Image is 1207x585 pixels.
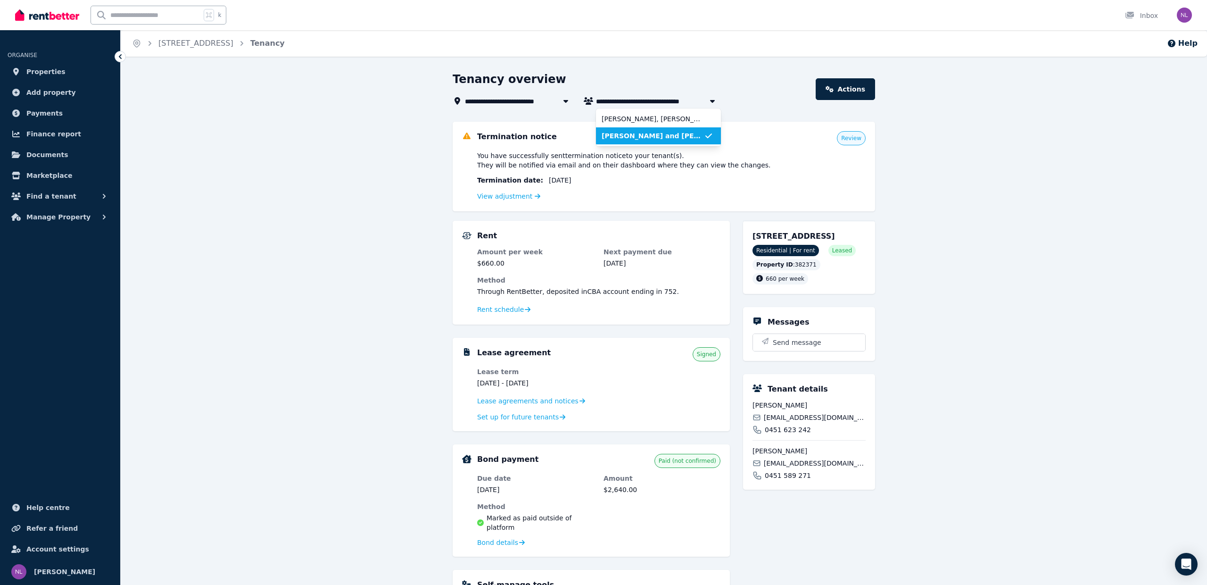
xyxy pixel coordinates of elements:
span: Finance report [26,128,81,140]
a: Marketplace [8,166,113,185]
a: Bond details [477,538,525,547]
a: View adjustment [477,192,540,200]
span: Lease agreements and notices [477,396,579,406]
span: Bond details [477,538,518,547]
span: Review [841,134,861,142]
span: You have successfully sent termination notice to your tenant(s) . They will be notified via email... [477,151,771,170]
button: Send message [753,334,865,351]
a: Actions [816,78,875,100]
span: Set up for future tenants [477,412,559,422]
h5: Termination notice [477,131,557,142]
span: Help centre [26,502,70,513]
h5: Messages [768,317,809,328]
dt: Method [477,276,720,285]
span: [STREET_ADDRESS] [752,232,835,241]
a: Payments [8,104,113,123]
dt: Method [477,502,594,511]
span: Residential | For rent [752,245,819,256]
span: Leased [832,247,852,254]
div: : 382371 [752,259,820,270]
span: Payments [26,108,63,119]
span: [PERSON_NAME] [752,446,866,456]
span: 0451 623 242 [765,425,811,435]
dt: Amount per week [477,247,594,257]
button: Manage Property [8,208,113,226]
span: Send message [773,338,821,347]
span: Marketplace [26,170,72,181]
span: Rent schedule [477,305,524,314]
a: Documents [8,145,113,164]
img: Nadia Lobova [1177,8,1192,23]
h5: Lease agreement [477,347,551,359]
div: Open Intercom Messenger [1175,553,1198,576]
span: 660 per week [766,276,804,282]
a: Properties [8,62,113,81]
span: Find a tenant [26,191,76,202]
span: Marked as paid outside of platform [487,513,594,532]
span: 0451 589 271 [765,471,811,480]
dt: Next payment due [603,247,720,257]
span: [PERSON_NAME], [PERSON_NAME], and [PERSON_NAME] [602,114,704,124]
span: [DATE] [549,175,571,185]
span: k [218,11,221,19]
span: Signed [697,351,716,358]
span: Manage Property [26,211,91,223]
span: Termination date : [477,175,543,185]
img: RentBetter [15,8,79,22]
a: Lease agreements and notices [477,396,585,406]
a: Add property [8,83,113,102]
a: Refer a friend [8,519,113,538]
dd: $2,640.00 [603,485,720,494]
span: [PERSON_NAME] [752,401,866,410]
span: [EMAIL_ADDRESS][DOMAIN_NAME] [764,413,866,422]
h5: Tenant details [768,384,828,395]
span: Paid (not confirmed) [659,457,716,465]
span: Add property [26,87,76,98]
a: Help centre [8,498,113,517]
span: Account settings [26,543,89,555]
dd: [DATE] [477,485,594,494]
h1: Tenancy overview [453,72,566,87]
span: Refer a friend [26,523,78,534]
span: Through RentBetter , deposited in CBA account ending in 752 . [477,288,679,295]
a: [STREET_ADDRESS] [158,39,233,48]
span: [EMAIL_ADDRESS][DOMAIN_NAME] [764,459,866,468]
a: Finance report [8,125,113,143]
span: ORGANISE [8,52,37,58]
button: Help [1167,38,1198,49]
a: Tenancy [250,39,285,48]
a: Account settings [8,540,113,559]
h5: Rent [477,230,497,242]
dd: [DATE] [603,259,720,268]
img: Rental Payments [462,232,471,239]
dd: [DATE] - [DATE] [477,378,594,388]
span: [PERSON_NAME] and [PERSON_NAME] [602,131,704,141]
dt: Amount [603,474,720,483]
button: Find a tenant [8,187,113,206]
span: Property ID [756,261,793,268]
dd: $660.00 [477,259,594,268]
span: Properties [26,66,66,77]
a: Rent schedule [477,305,531,314]
dt: Lease term [477,367,594,376]
img: Nadia Lobova [11,564,26,579]
div: Inbox [1125,11,1158,20]
a: Set up for future tenants [477,412,566,422]
span: [PERSON_NAME] [34,566,95,577]
span: Documents [26,149,68,160]
h5: Bond payment [477,454,538,465]
nav: Breadcrumb [121,30,296,57]
dt: Due date [477,474,594,483]
img: Bond Details [462,455,471,463]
